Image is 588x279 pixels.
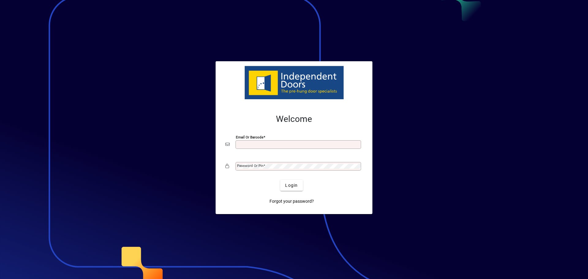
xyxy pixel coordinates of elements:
mat-label: Password or Pin [237,164,263,168]
a: Forgot your password? [267,196,316,207]
h2: Welcome [225,114,363,124]
button: Login [280,180,303,191]
span: Forgot your password? [269,198,314,205]
mat-label: Email or Barcode [236,135,263,139]
span: Login [285,182,298,189]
